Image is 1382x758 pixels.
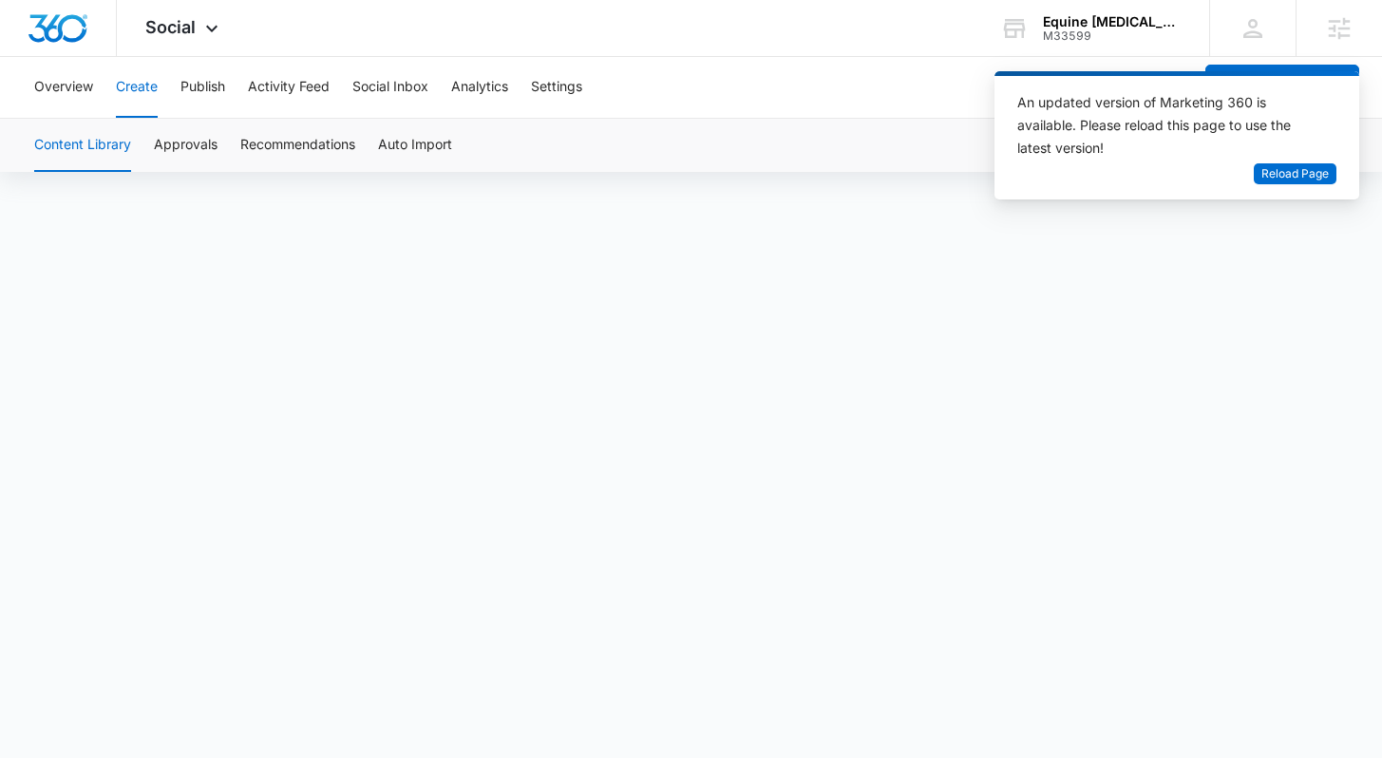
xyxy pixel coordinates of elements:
[1205,65,1359,110] button: Create a Post
[34,57,93,118] button: Overview
[1254,163,1336,185] button: Reload Page
[1043,29,1182,43] div: account id
[180,57,225,118] button: Publish
[1017,91,1314,160] div: An updated version of Marketing 360 is available. Please reload this page to use the latest version!
[154,119,218,172] button: Approvals
[352,57,428,118] button: Social Inbox
[531,57,582,118] button: Settings
[116,57,158,118] button: Create
[378,119,452,172] button: Auto Import
[1043,14,1182,29] div: account name
[451,57,508,118] button: Analytics
[34,119,131,172] button: Content Library
[248,57,330,118] button: Activity Feed
[240,119,355,172] button: Recommendations
[145,17,196,37] span: Social
[1261,165,1329,183] span: Reload Page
